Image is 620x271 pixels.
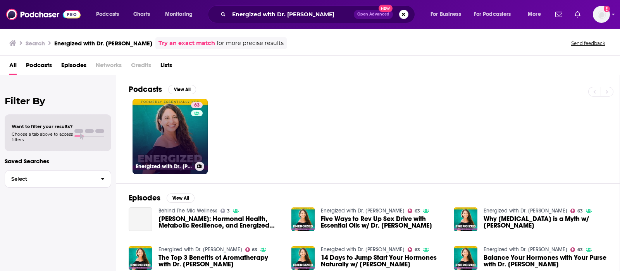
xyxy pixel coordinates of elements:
[321,216,444,229] a: Five Ways to Rev Up Sex Drive with Essential Oils w/ Dr. Mariza
[484,254,607,268] a: Balance Your Hormones with Your Purse with Dr. Mariza
[379,5,393,12] span: New
[484,216,607,229] a: Why Adrenal Fatigue is a Myth w/ Dr. Mariza Snyder
[5,157,111,165] p: Saved Searches
[128,8,155,21] a: Charts
[91,8,129,21] button: open menu
[408,209,420,213] a: 63
[158,39,215,48] a: Try an exact match
[165,9,193,20] span: Monitoring
[12,131,73,142] span: Choose a tab above to access filters.
[5,170,111,188] button: Select
[96,9,119,20] span: Podcasts
[133,9,150,20] span: Charts
[570,247,583,252] a: 63
[191,102,203,108] a: 63
[26,59,52,75] a: Podcasts
[158,254,282,268] a: The Top 3 Benefits of Aromatherapy with Dr. Mariza
[131,59,151,75] span: Credits
[484,254,607,268] span: Balance Your Hormones with Your Purse with Dr. [PERSON_NAME]
[484,246,567,253] a: Energized with Dr. Mariza
[569,40,608,47] button: Send feedback
[158,246,242,253] a: Energized with Dr. Mariza
[321,207,405,214] a: Energized with Dr. Mariza
[168,85,196,94] button: View All
[61,59,86,75] a: Episodes
[26,40,45,47] h3: Search
[572,8,584,21] a: Show notifications dropdown
[252,248,257,252] span: 63
[408,247,420,252] a: 63
[158,216,282,229] span: [PERSON_NAME]: Hormonal Health, Metabolic Resilience, and Energized Wellness Strategies
[129,85,162,94] h2: Podcasts
[158,216,282,229] a: Dr. Mariza Snyder: Hormonal Health, Metabolic Resilience, and Energized Wellness Strategies
[604,6,610,12] svg: Add a profile image
[12,124,73,129] span: Want to filter your results?
[215,5,422,23] div: Search podcasts, credits, & more...
[431,9,461,20] span: For Business
[158,254,282,268] span: The Top 3 Benefits of Aromatherapy with Dr. [PERSON_NAME]
[593,6,610,23] img: User Profile
[129,193,195,203] a: EpisodesView All
[227,209,230,213] span: 3
[133,99,208,174] a: 63Energized with Dr. [PERSON_NAME]
[229,8,354,21] input: Search podcasts, credits, & more...
[136,163,192,170] h3: Energized with Dr. [PERSON_NAME]
[245,247,258,252] a: 63
[321,254,444,268] a: 14 Days to Jump Start Your Hormones Naturally w/ Dr. Mariza Snyder
[415,248,420,252] span: 63
[129,85,196,94] a: PodcastsView All
[552,8,565,21] a: Show notifications dropdown
[96,59,122,75] span: Networks
[454,207,477,231] img: Why Adrenal Fatigue is a Myth w/ Dr. Mariza Snyder
[194,102,200,109] span: 63
[6,7,81,22] img: Podchaser - Follow, Share and Rate Podcasts
[160,8,203,21] button: open menu
[5,95,111,107] h2: Filter By
[454,246,477,270] img: Balance Your Hormones with Your Purse with Dr. Mariza
[577,209,583,213] span: 63
[220,209,230,213] a: 3
[321,246,405,253] a: Energized with Dr. Mariza
[577,248,583,252] span: 63
[291,246,315,270] img: 14 Days to Jump Start Your Hormones Naturally w/ Dr. Mariza Snyder
[357,12,389,16] span: Open Advanced
[469,8,522,21] button: open menu
[129,246,152,270] img: The Top 3 Benefits of Aromatherapy with Dr. Mariza
[484,207,567,214] a: Energized with Dr. Mariza
[54,40,152,47] h3: Energized with Dr. [PERSON_NAME]
[354,10,393,19] button: Open AdvancedNew
[522,8,551,21] button: open menu
[167,193,195,203] button: View All
[593,6,610,23] button: Show profile menu
[321,254,444,268] span: 14 Days to Jump Start Your Hormones Naturally w/ [PERSON_NAME]
[484,216,607,229] span: Why [MEDICAL_DATA] is a Myth w/ [PERSON_NAME]
[474,9,511,20] span: For Podcasters
[528,9,541,20] span: More
[160,59,172,75] a: Lists
[129,193,160,203] h2: Episodes
[5,176,95,181] span: Select
[129,207,152,231] a: Dr. Mariza Snyder: Hormonal Health, Metabolic Resilience, and Energized Wellness Strategies
[593,6,610,23] span: Logged in as nicole.koremenos
[425,8,471,21] button: open menu
[9,59,17,75] a: All
[321,216,444,229] span: Five Ways to Rev Up Sex Drive with Essential Oils w/ Dr. [PERSON_NAME]
[291,207,315,231] img: Five Ways to Rev Up Sex Drive with Essential Oils w/ Dr. Mariza
[158,207,217,214] a: Behind The Mic Wellness
[570,209,583,213] a: 63
[217,39,284,48] span: for more precise results
[415,209,420,213] span: 63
